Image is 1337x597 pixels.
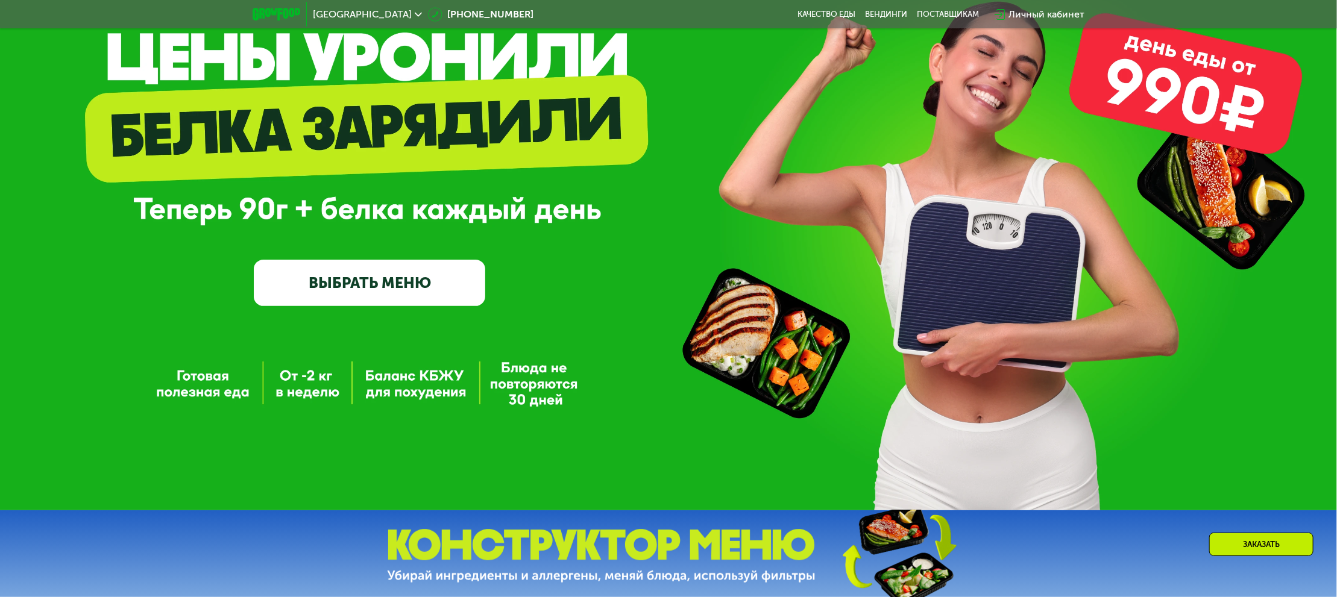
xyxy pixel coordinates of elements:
div: Личный кабинет [1008,7,1084,22]
a: [PHONE_NUMBER] [428,7,533,22]
a: Качество еды [797,10,855,19]
div: поставщикам [917,10,979,19]
span: [GEOGRAPHIC_DATA] [313,10,412,19]
a: Вендинги [865,10,907,19]
a: ВЫБРАТЬ МЕНЮ [254,260,485,306]
div: Заказать [1209,533,1313,556]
